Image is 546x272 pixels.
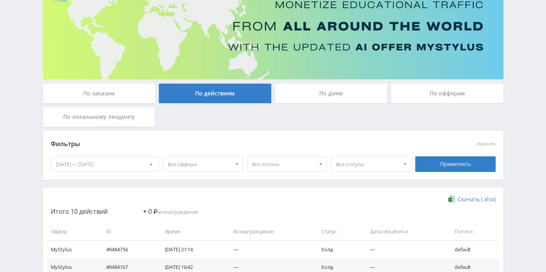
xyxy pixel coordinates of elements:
[157,240,226,258] td: [DATE] 21:14
[313,240,362,258] td: Холд
[168,157,231,172] span: Все офферы
[252,157,315,172] span: Все потоки
[362,223,447,240] td: Дата обработки
[448,195,495,203] a: Скачать (.xlsx)
[458,196,496,202] span: Скачать (.xlsx)
[47,240,98,258] td: MyStylus
[148,208,198,215] span: вознаграждения
[148,207,157,216] span: 0 ₽
[415,156,496,172] div: Применить
[51,138,384,150] div: Фильтры
[477,141,496,147] button: сбросить
[98,240,157,258] td: #9484756
[159,84,271,103] div: По действиям
[226,240,313,258] td: —
[447,223,499,240] td: Потоки
[447,240,499,258] td: default
[43,107,155,127] div: По локальному лендингу
[336,157,399,172] span: Все статусы
[51,207,108,216] span: Итого 10 действий
[275,84,388,103] div: По дням
[51,157,159,172] div: [DATE] — [DATE]
[362,240,447,258] td: —
[47,223,98,240] td: Оффер
[43,84,155,103] div: По заказам
[226,223,313,240] td: Вознаграждение
[448,195,455,203] img: xlsx
[98,223,157,240] td: ID
[313,223,362,240] td: Статус
[157,223,226,240] td: Время
[391,84,503,103] div: По офферам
